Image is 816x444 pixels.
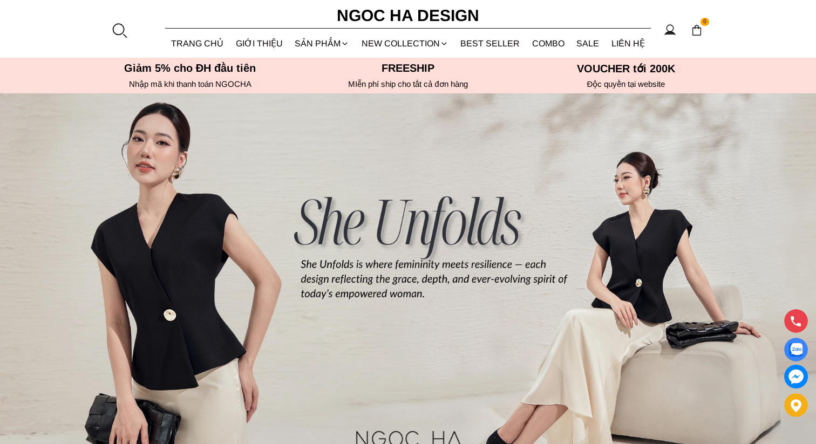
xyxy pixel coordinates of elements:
[356,29,455,58] a: NEW COLLECTION
[570,29,606,58] a: SALE
[230,29,289,58] a: GIỚI THIỆU
[789,343,803,357] img: Display image
[454,29,526,58] a: BEST SELLER
[606,29,651,58] a: LIÊN HỆ
[302,79,514,89] h6: MIễn phí ship cho tất cả đơn hàng
[520,79,732,89] h6: Độc quyền tại website
[289,29,356,58] div: SẢN PHẨM
[520,62,732,75] h5: VOUCHER tới 200K
[382,62,434,74] font: Freeship
[701,18,709,26] span: 0
[784,338,808,361] a: Display image
[129,79,251,88] font: Nhập mã khi thanh toán NGOCHA
[327,3,489,29] a: Ngoc Ha Design
[691,24,703,36] img: img-CART-ICON-ksit0nf1
[784,365,808,388] a: messenger
[124,62,256,74] font: Giảm 5% cho ĐH đầu tiên
[165,29,230,58] a: TRANG CHỦ
[526,29,571,58] a: Combo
